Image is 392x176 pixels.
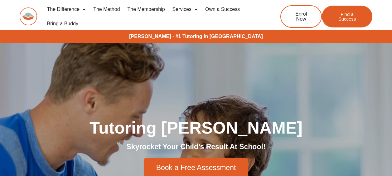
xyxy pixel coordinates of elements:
[22,119,371,136] h1: Tutoring [PERSON_NAME]
[280,5,322,28] a: Enrol Now
[290,12,312,22] span: Enrol Now
[201,2,244,17] a: Own a Success
[90,2,123,17] a: The Method
[322,6,372,27] a: Find a Success
[169,2,201,17] a: Services
[156,164,236,171] span: Book a Free Assessment
[22,142,371,152] h2: Skyrocket Your Child's Result At School!
[43,2,90,17] a: The Difference
[43,17,82,31] a: Bring a Buddy
[43,2,260,31] nav: Menu
[331,12,363,21] span: Find a Success
[124,2,169,17] a: The Membership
